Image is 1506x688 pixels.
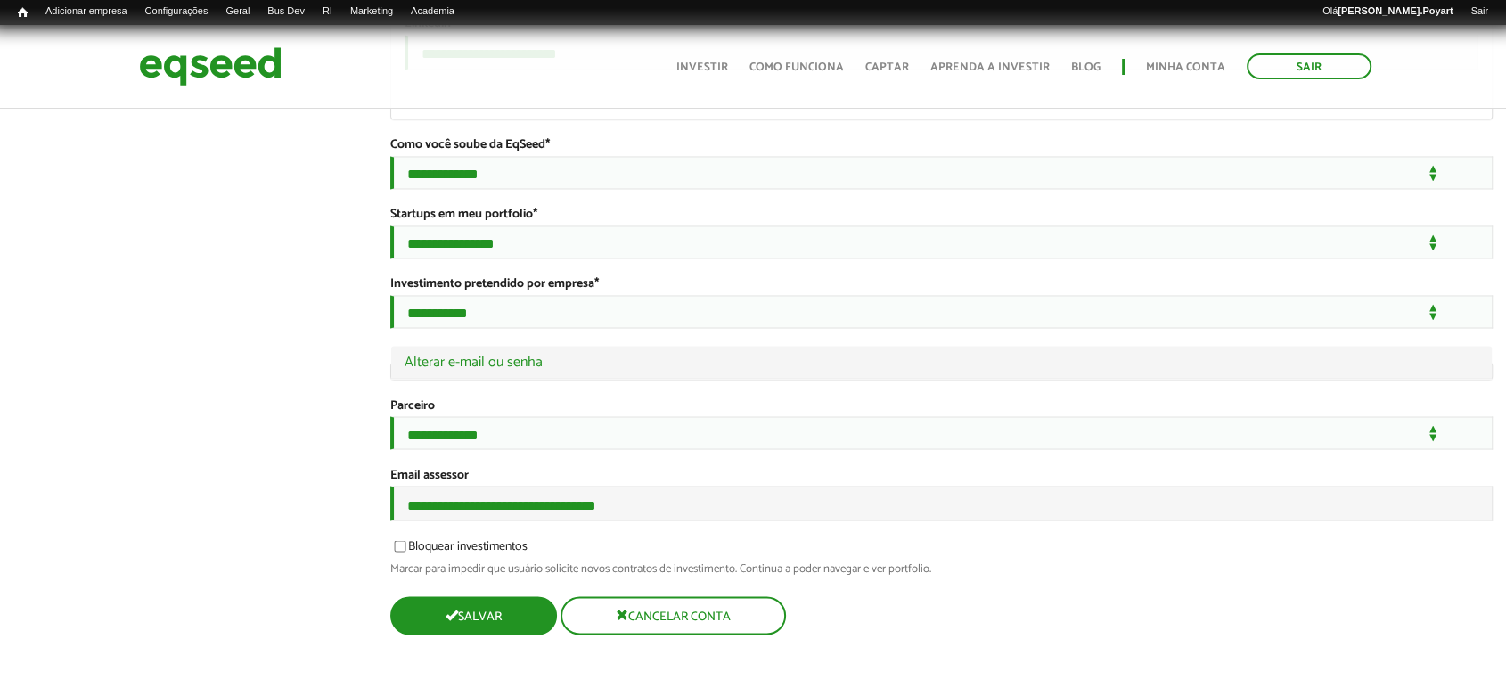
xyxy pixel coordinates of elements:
[9,4,37,21] a: Início
[930,61,1050,73] a: Aprenda a investir
[139,43,282,90] img: EqSeed
[390,596,557,635] button: Salvar
[314,4,341,19] a: RI
[136,4,217,19] a: Configurações
[390,562,1494,574] div: Marcar para impedir que usuário solicite novos contratos de investimento. Continua a poder navega...
[390,278,599,291] label: Investimento pretendido por empresa
[1146,61,1225,73] a: Minha conta
[676,61,728,73] a: Investir
[594,274,599,294] span: Este campo é obrigatório.
[341,4,402,19] a: Marketing
[405,355,1479,369] a: Alterar e-mail ou senha
[561,596,786,635] button: Cancelar conta
[1314,4,1462,19] a: Olá[PERSON_NAME].Poyart
[390,399,435,412] label: Parceiro
[1461,4,1497,19] a: Sair
[37,4,136,19] a: Adicionar empresa
[390,540,528,558] label: Bloquear investimentos
[749,61,844,73] a: Como funciona
[533,204,537,225] span: Este campo é obrigatório.
[1338,5,1453,16] strong: [PERSON_NAME].Poyart
[384,540,416,552] input: Bloquear investimentos
[1247,53,1371,79] a: Sair
[865,61,909,73] a: Captar
[18,6,28,19] span: Início
[258,4,314,19] a: Bus Dev
[545,135,550,155] span: Este campo é obrigatório.
[1071,61,1101,73] a: Blog
[390,469,469,481] label: Email assessor
[217,4,258,19] a: Geral
[390,139,550,152] label: Como você soube da EqSeed
[390,209,537,221] label: Startups em meu portfolio
[402,4,463,19] a: Academia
